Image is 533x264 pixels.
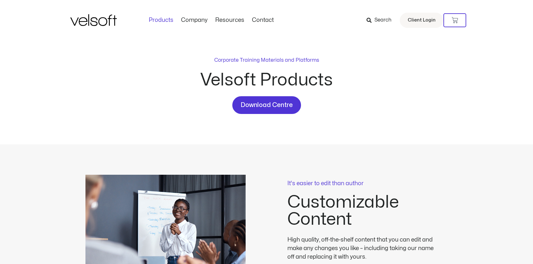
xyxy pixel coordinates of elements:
img: Velsoft Training Materials [70,14,117,26]
a: CompanyMenu Toggle [177,17,211,24]
a: ResourcesMenu Toggle [211,17,248,24]
h2: Customizable Content [287,194,448,228]
a: Client Login [400,13,443,28]
span: Download Centre [241,100,293,110]
p: It's easier to edit than author [287,181,448,186]
a: ContactMenu Toggle [248,17,278,24]
a: ProductsMenu Toggle [145,17,177,24]
span: Search [374,16,392,24]
span: Client Login [408,16,436,24]
a: Download Centre [232,96,301,114]
p: Corporate Training Materials and Platforms [214,56,319,64]
nav: Menu [145,17,278,24]
div: High quality, off-the-shelf content that you can edit and make any changes you like – including t... [287,236,439,261]
h2: Velsoft Products [153,72,380,89]
a: Search [367,15,396,26]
